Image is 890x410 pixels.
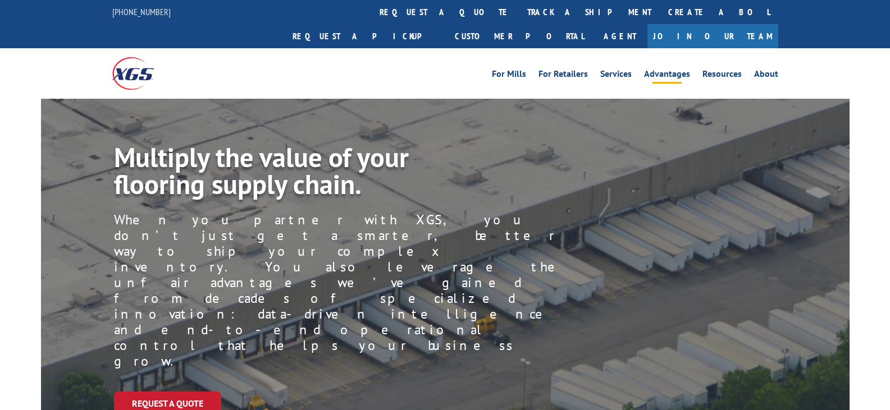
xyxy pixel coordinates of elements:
[114,212,585,369] p: When you partner with XGS, you don’t just get a smarter, better way to ship your complex inventor...
[600,70,632,82] a: Services
[702,70,742,82] a: Resources
[647,24,778,48] a: Join Our Team
[592,24,647,48] a: Agent
[538,70,588,82] a: For Retailers
[446,24,592,48] a: Customer Portal
[114,144,569,203] h1: Multiply the value of your flooring supply chain.
[492,70,526,82] a: For Mills
[754,70,778,82] a: About
[644,70,690,82] a: Advantages
[284,24,446,48] a: Request a pickup
[112,6,171,17] a: [PHONE_NUMBER]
